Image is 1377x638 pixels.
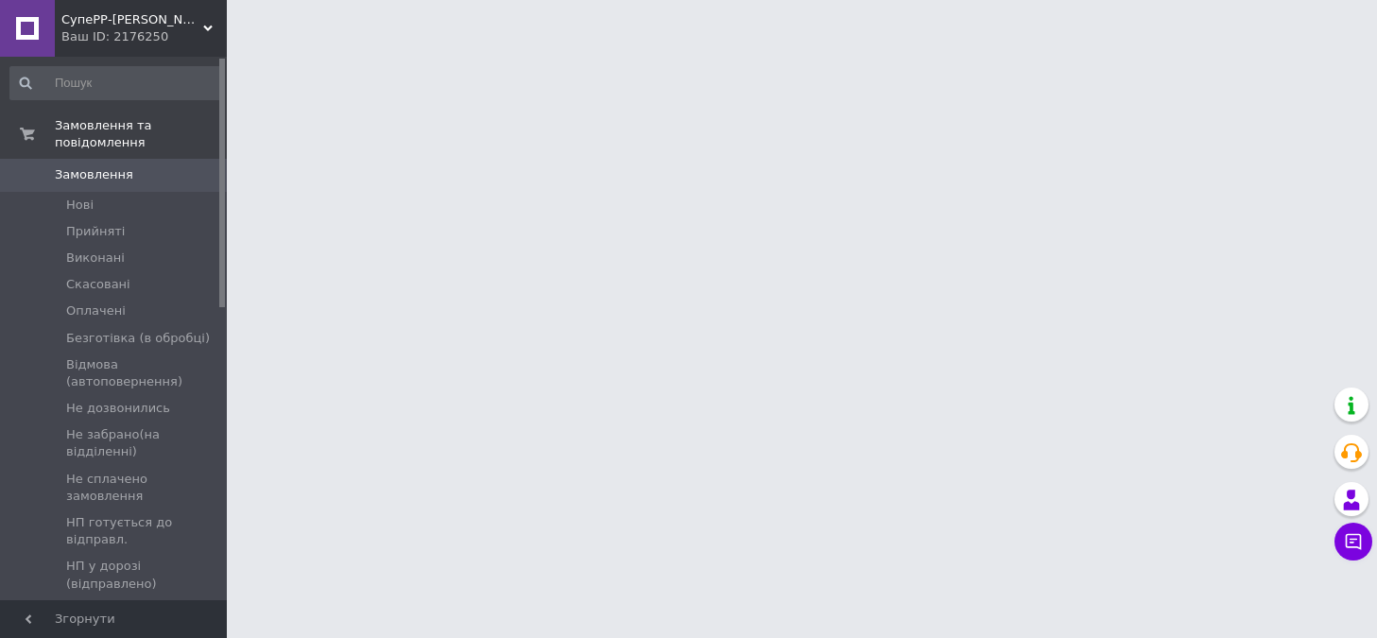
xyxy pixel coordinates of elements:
span: Не дозвонились [66,400,170,417]
span: НП у дорозі (відправлено) [66,558,221,592]
div: Ваш ID: 2176250 [61,28,227,45]
span: Безготівка (в обробці) [66,330,210,347]
span: Замовлення та повідомлення [55,117,227,151]
span: НП готується до відправл. [66,514,221,548]
span: Не забрано(на відділенні) [66,426,221,460]
span: Оплачені [66,302,126,319]
span: Виконані [66,250,125,267]
input: Пошук [9,66,223,100]
button: Чат з покупцем [1334,523,1372,560]
span: Замовлення [55,166,133,183]
span: Скасовані [66,276,130,293]
span: Нові [66,197,94,214]
span: Відмова (автоповернення) [66,356,221,390]
span: СупеРР-Маркет Корисних Товарів [61,11,203,28]
span: Прийняті [66,223,125,240]
span: Не сплачено замовлення [66,471,221,505]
